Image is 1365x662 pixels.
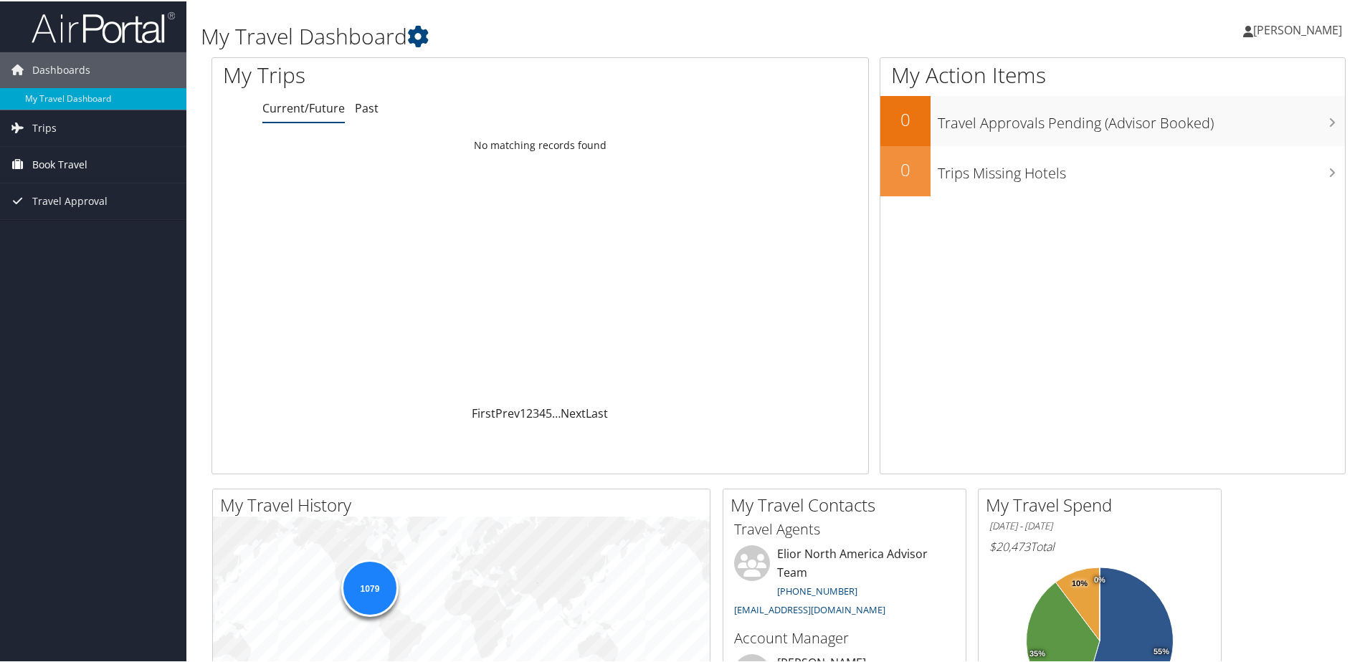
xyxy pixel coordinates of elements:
[526,404,533,420] a: 2
[539,404,546,420] a: 4
[201,20,971,50] h1: My Travel Dashboard
[734,627,955,647] h3: Account Manager
[880,106,931,130] h2: 0
[32,145,87,181] span: Book Travel
[989,537,1030,553] span: $20,473
[32,51,90,87] span: Dashboards
[533,404,539,420] a: 3
[1243,7,1356,50] a: [PERSON_NAME]
[727,544,962,620] li: Elior North America Advisor Team
[561,404,586,420] a: Next
[734,602,885,615] a: [EMAIL_ADDRESS][DOMAIN_NAME]
[262,99,345,115] a: Current/Future
[777,583,857,596] a: [PHONE_NUMBER]
[880,145,1345,195] a: 0Trips Missing Hotels
[220,491,710,516] h2: My Travel History
[552,404,561,420] span: …
[32,109,57,145] span: Trips
[880,156,931,181] h2: 0
[1253,21,1342,37] span: [PERSON_NAME]
[223,59,584,89] h1: My Trips
[938,105,1345,132] h3: Travel Approvals Pending (Advisor Booked)
[986,491,1221,516] h2: My Travel Spend
[586,404,608,420] a: Last
[734,518,955,538] h3: Travel Agents
[355,99,379,115] a: Past
[731,491,966,516] h2: My Travel Contacts
[32,182,108,218] span: Travel Approval
[880,59,1345,89] h1: My Action Items
[520,404,526,420] a: 1
[1029,648,1045,657] tspan: 35%
[212,131,868,157] td: No matching records found
[989,518,1210,532] h6: [DATE] - [DATE]
[1154,646,1169,655] tspan: 55%
[546,404,552,420] a: 5
[472,404,495,420] a: First
[880,95,1345,145] a: 0Travel Approvals Pending (Advisor Booked)
[989,537,1210,553] h6: Total
[32,9,175,43] img: airportal-logo.png
[495,404,520,420] a: Prev
[1094,575,1105,583] tspan: 0%
[1072,578,1088,587] tspan: 10%
[938,155,1345,182] h3: Trips Missing Hotels
[341,558,398,615] div: 1079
